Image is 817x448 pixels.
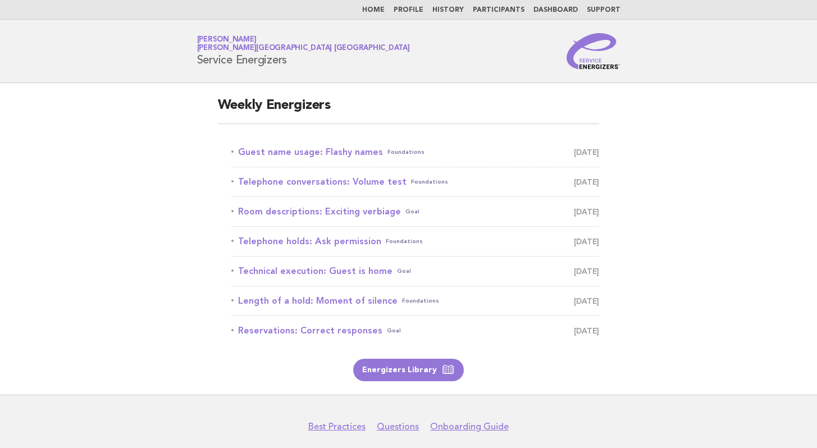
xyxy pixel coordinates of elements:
[574,174,599,190] span: [DATE]
[567,33,620,69] img: Service Energizers
[197,36,410,66] h1: Service Energizers
[405,204,419,220] span: Goal
[411,174,448,190] span: Foundations
[231,293,600,309] a: Length of a hold: Moment of silenceFoundations [DATE]
[218,97,600,124] h2: Weekly Energizers
[533,7,578,13] a: Dashboard
[386,234,423,249] span: Foundations
[231,263,600,279] a: Technical execution: Guest is homeGoal [DATE]
[397,263,411,279] span: Goal
[231,323,600,339] a: Reservations: Correct responsesGoal [DATE]
[574,234,599,249] span: [DATE]
[574,293,599,309] span: [DATE]
[231,234,600,249] a: Telephone holds: Ask permissionFoundations [DATE]
[353,359,464,381] a: Energizers Library
[430,421,509,432] a: Onboarding Guide
[387,323,401,339] span: Goal
[362,7,385,13] a: Home
[574,144,599,160] span: [DATE]
[387,144,425,160] span: Foundations
[574,263,599,279] span: [DATE]
[308,421,366,432] a: Best Practices
[197,36,410,52] a: [PERSON_NAME][PERSON_NAME][GEOGRAPHIC_DATA] [GEOGRAPHIC_DATA]
[231,174,600,190] a: Telephone conversations: Volume testFoundations [DATE]
[574,323,599,339] span: [DATE]
[231,144,600,160] a: Guest name usage: Flashy namesFoundations [DATE]
[402,293,439,309] span: Foundations
[231,204,600,220] a: Room descriptions: Exciting verbiageGoal [DATE]
[197,45,410,52] span: [PERSON_NAME][GEOGRAPHIC_DATA] [GEOGRAPHIC_DATA]
[574,204,599,220] span: [DATE]
[432,7,464,13] a: History
[394,7,423,13] a: Profile
[377,421,419,432] a: Questions
[587,7,620,13] a: Support
[473,7,524,13] a: Participants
